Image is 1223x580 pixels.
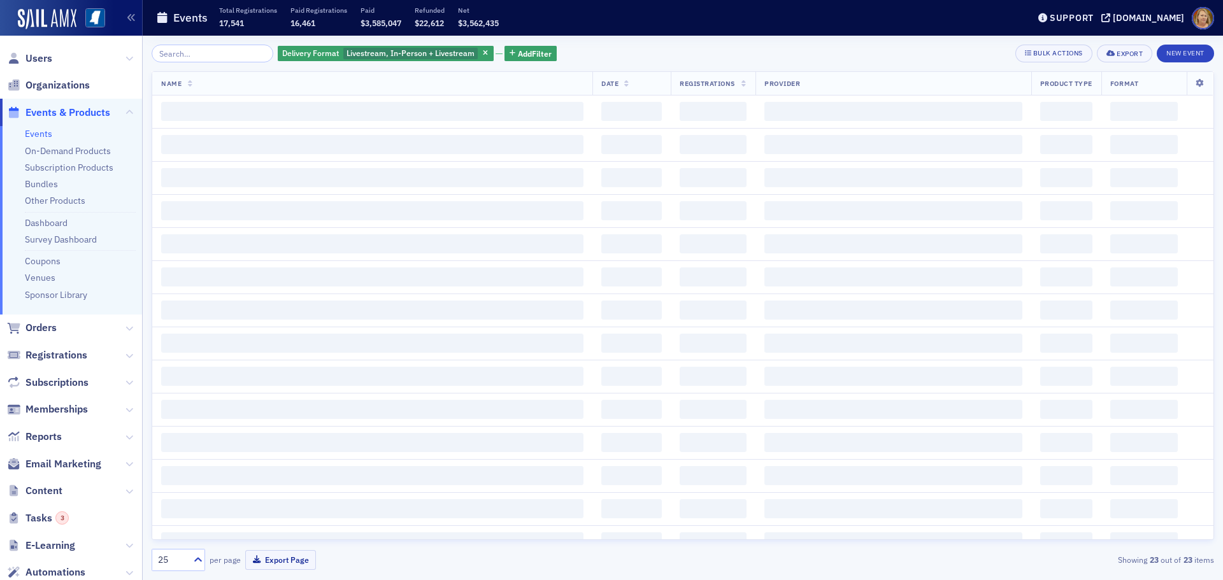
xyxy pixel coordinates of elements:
span: Events & Products [25,106,110,120]
span: ‌ [1040,135,1092,154]
span: ‌ [764,466,1022,485]
img: SailAMX [85,8,105,28]
span: ‌ [764,102,1022,121]
span: ‌ [601,367,662,386]
span: Profile [1192,7,1214,29]
span: ‌ [1110,234,1178,253]
span: Livestream, In-Person + Livestream [347,48,475,58]
span: ‌ [680,301,747,320]
strong: 23 [1181,554,1194,565]
a: Venues [25,272,55,283]
strong: 23 [1147,554,1161,565]
span: Product Type [1040,79,1092,88]
span: ‌ [1040,201,1092,220]
span: Orders [25,321,57,335]
span: $3,562,435 [458,18,499,28]
span: ‌ [1040,334,1092,353]
span: ‌ [764,168,1022,187]
span: ‌ [601,400,662,419]
span: ‌ [1110,168,1178,187]
a: SailAMX [18,9,76,29]
div: 25 [158,553,186,567]
a: Automations [7,565,85,579]
span: Tasks [25,511,69,525]
span: ‌ [1110,201,1178,220]
span: ‌ [680,532,747,551]
span: ‌ [1040,499,1092,518]
span: ‌ [1040,367,1092,386]
span: ‌ [601,532,662,551]
p: Refunded [415,6,445,15]
span: Format [1110,79,1138,88]
p: Total Registrations [219,6,277,15]
a: Organizations [7,78,90,92]
div: [DOMAIN_NAME] [1113,12,1184,24]
div: Support [1050,12,1094,24]
div: Showing out of items [869,554,1214,565]
span: ‌ [680,168,747,187]
span: ‌ [680,102,747,121]
a: Orders [7,321,57,335]
span: ‌ [601,102,662,121]
span: ‌ [161,499,583,518]
span: ‌ [161,102,583,121]
a: New Event [1157,46,1214,58]
span: ‌ [764,234,1022,253]
span: ‌ [680,433,747,452]
span: ‌ [680,201,747,220]
span: Registrations [25,348,87,362]
span: ‌ [1110,433,1178,452]
a: View Homepage [76,8,105,30]
span: Subscriptions [25,376,89,390]
span: ‌ [161,466,583,485]
span: Name [161,79,182,88]
span: ‌ [1040,267,1092,286]
span: ‌ [161,267,583,286]
a: Content [7,484,62,498]
span: ‌ [1040,168,1092,187]
label: per page [210,554,241,565]
a: Events [25,128,52,139]
span: ‌ [161,168,583,187]
button: Export Page [245,550,316,570]
span: ‌ [764,301,1022,320]
span: ‌ [764,267,1022,286]
span: ‌ [601,499,662,518]
span: ‌ [161,301,583,320]
span: Content [25,484,62,498]
span: ‌ [1110,102,1178,121]
span: Reports [25,430,62,444]
div: Livestream, In-Person + Livestream [278,46,494,62]
span: ‌ [680,367,747,386]
a: Other Products [25,195,85,206]
span: ‌ [601,168,662,187]
span: ‌ [1110,301,1178,320]
span: ‌ [1040,433,1092,452]
a: Dashboard [25,217,68,229]
a: Registrations [7,348,87,362]
button: Export [1097,45,1152,62]
span: ‌ [161,135,583,154]
span: ‌ [601,433,662,452]
span: ‌ [161,367,583,386]
span: ‌ [601,201,662,220]
a: Survey Dashboard [25,234,97,245]
span: ‌ [680,400,747,419]
span: ‌ [1040,400,1092,419]
span: ‌ [601,334,662,353]
div: Export [1117,50,1143,57]
span: ‌ [764,400,1022,419]
a: Memberships [7,402,88,416]
span: ‌ [1110,334,1178,353]
span: ‌ [764,499,1022,518]
span: ‌ [764,135,1022,154]
a: On-Demand Products [25,145,111,157]
div: 3 [55,511,69,525]
a: Subscriptions [7,376,89,390]
span: ‌ [161,532,583,551]
span: Email Marketing [25,457,101,471]
span: ‌ [680,267,747,286]
span: 16,461 [290,18,315,28]
span: $22,612 [415,18,444,28]
span: ‌ [161,234,583,253]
